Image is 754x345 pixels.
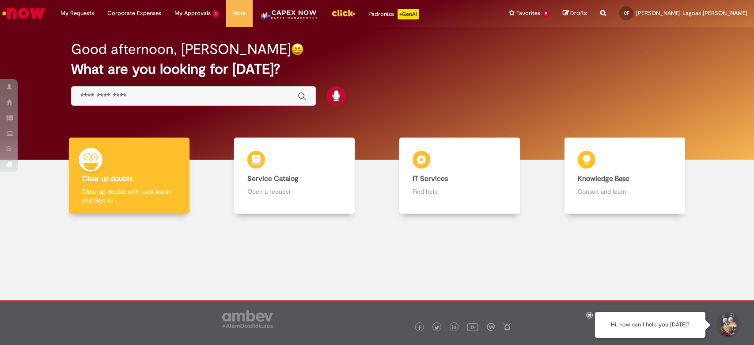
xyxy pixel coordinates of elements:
[570,9,587,17] span: Drafts
[247,187,341,196] p: Open a request
[247,174,299,183] b: Service Catalog
[46,138,212,214] a: Clear up doubts Clear up doubts with Lupi Assist and Gen AI
[82,174,133,183] b: Clear up doubts
[435,326,439,330] img: logo_footer_twitter.png
[222,310,273,328] img: logo_footer_ambev_rotulo_gray.png
[563,9,587,18] a: Drafts
[377,138,542,214] a: IT Services Find help
[714,312,741,338] button: Start Support Conversation
[368,9,419,19] div: Padroniza
[1,4,46,22] img: ServiceNow
[413,174,448,183] b: IT Services
[624,10,629,16] span: CF
[71,61,683,77] h2: What are you looking for [DATE]?
[232,9,246,18] span: More
[636,9,747,17] span: [PERSON_NAME] Lagoas [PERSON_NAME]
[174,9,211,18] span: My Approvals
[71,42,291,57] h2: Good afternoon, [PERSON_NAME]
[398,9,419,19] p: +GenAi
[331,6,355,19] img: click_logo_yellow_360x200.png
[291,43,304,56] img: happy-face.png
[503,323,511,331] img: logo_footer_naosei.png
[413,187,507,196] p: Find help
[467,321,478,333] img: logo_footer_youtube.png
[259,9,318,27] img: CapexLogo5.png
[107,9,161,18] span: Corporate Expenses
[212,10,219,18] span: 1
[82,187,176,205] p: Clear up doubts with Lupi Assist and Gen AI
[578,174,629,183] b: Knowledge Base
[487,323,495,331] img: logo_footer_workplace.png
[542,10,549,18] span: 9
[417,326,422,330] img: logo_footer_facebook.png
[595,312,705,338] div: Hi, how can I help you [DATE]?
[212,138,377,214] a: Service Catalog Open a request
[516,9,540,18] span: Favorites
[578,187,672,196] p: Consult and learn
[61,9,94,18] span: My Requests
[542,138,708,214] a: Knowledge Base Consult and learn
[452,325,457,330] img: logo_footer_linkedin.png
